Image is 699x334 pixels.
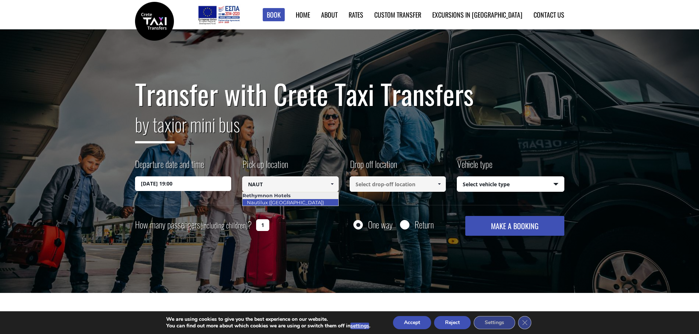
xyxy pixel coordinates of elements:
[296,10,310,19] a: Home
[465,216,564,236] button: MAKE A BOOKING
[374,10,421,19] a: Custom Transfer
[534,10,564,19] a: Contact us
[457,177,564,192] span: Select vehicle type
[200,220,248,231] small: (including children)
[242,197,329,208] a: Nautilux ([GEOGRAPHIC_DATA])
[432,10,523,19] a: Excursions in [GEOGRAPHIC_DATA]
[135,16,174,24] a: Crete Taxi Transfers | Safe Taxi Transfer Services from to Heraklion Airport, Chania Airport, Ret...
[243,192,338,199] li: Rethymnon Hotels
[135,109,564,149] h2: or mini bus
[433,176,445,192] a: Show All Items
[135,2,174,41] img: Crete Taxi Transfers | Safe Taxi Transfer Services from to Heraklion Airport, Chania Airport, Ret...
[197,4,241,26] img: e-bannersEUERDF180X90.jpg
[326,176,338,192] a: Show All Items
[350,158,397,176] label: Drop off location
[349,10,363,19] a: Rates
[135,216,252,234] label: How many passengers ?
[434,316,471,329] button: Reject
[263,8,285,22] a: Book
[518,316,531,329] button: Close GDPR Cookie Banner
[242,176,339,192] input: Select pickup location
[350,323,369,329] button: settings
[135,158,204,176] label: Departure date and time
[242,158,288,176] label: Pick up location
[166,323,370,329] p: You can find out more about which cookies we are using or switch them off in .
[393,316,431,329] button: Accept
[135,110,175,143] span: by taxi
[321,10,338,19] a: About
[474,316,515,329] button: Settings
[166,316,370,323] p: We are using cookies to give you the best experience on our website.
[350,176,446,192] input: Select drop-off location
[415,220,434,229] label: Return
[135,78,564,109] h1: Transfer with Crete Taxi Transfers
[457,158,492,176] label: Vehicle type
[368,220,393,229] label: One way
